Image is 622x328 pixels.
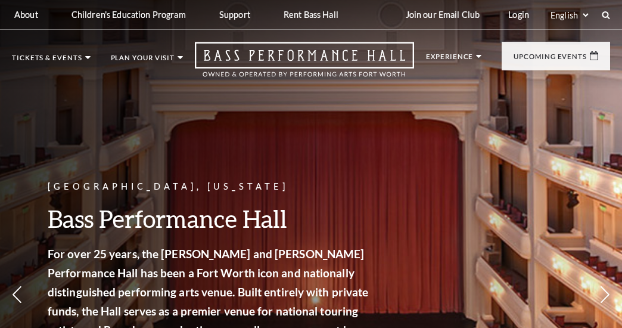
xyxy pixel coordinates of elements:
[219,10,250,20] p: Support
[48,203,375,234] h3: Bass Performance Hall
[426,53,473,66] p: Experience
[514,53,587,66] p: Upcoming Events
[14,10,38,20] p: About
[71,10,186,20] p: Children's Education Program
[284,10,338,20] p: Rent Bass Hall
[111,54,175,67] p: Plan Your Visit
[548,10,590,21] select: Select:
[12,54,82,67] p: Tickets & Events
[48,180,375,194] p: [GEOGRAPHIC_DATA], [US_STATE]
